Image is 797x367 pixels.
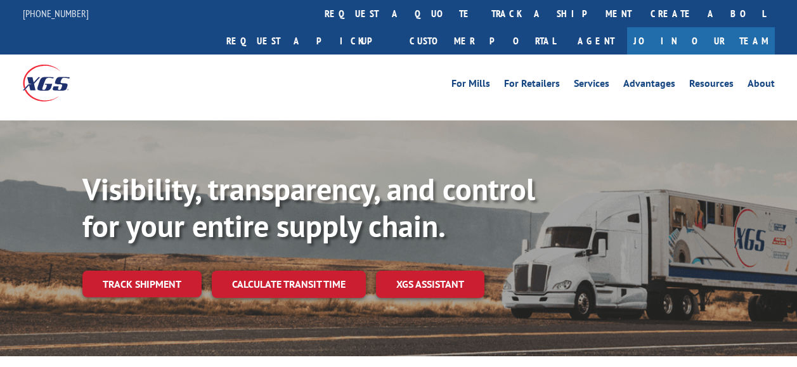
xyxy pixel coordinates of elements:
[23,7,89,20] a: [PHONE_NUMBER]
[400,27,565,55] a: Customer Portal
[748,79,775,93] a: About
[82,271,202,297] a: Track shipment
[627,27,775,55] a: Join Our Team
[689,79,734,93] a: Resources
[376,271,484,298] a: XGS ASSISTANT
[82,169,535,245] b: Visibility, transparency, and control for your entire supply chain.
[504,79,560,93] a: For Retailers
[217,27,400,55] a: Request a pickup
[565,27,627,55] a: Agent
[212,271,366,298] a: Calculate transit time
[451,79,490,93] a: For Mills
[623,79,675,93] a: Advantages
[574,79,609,93] a: Services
